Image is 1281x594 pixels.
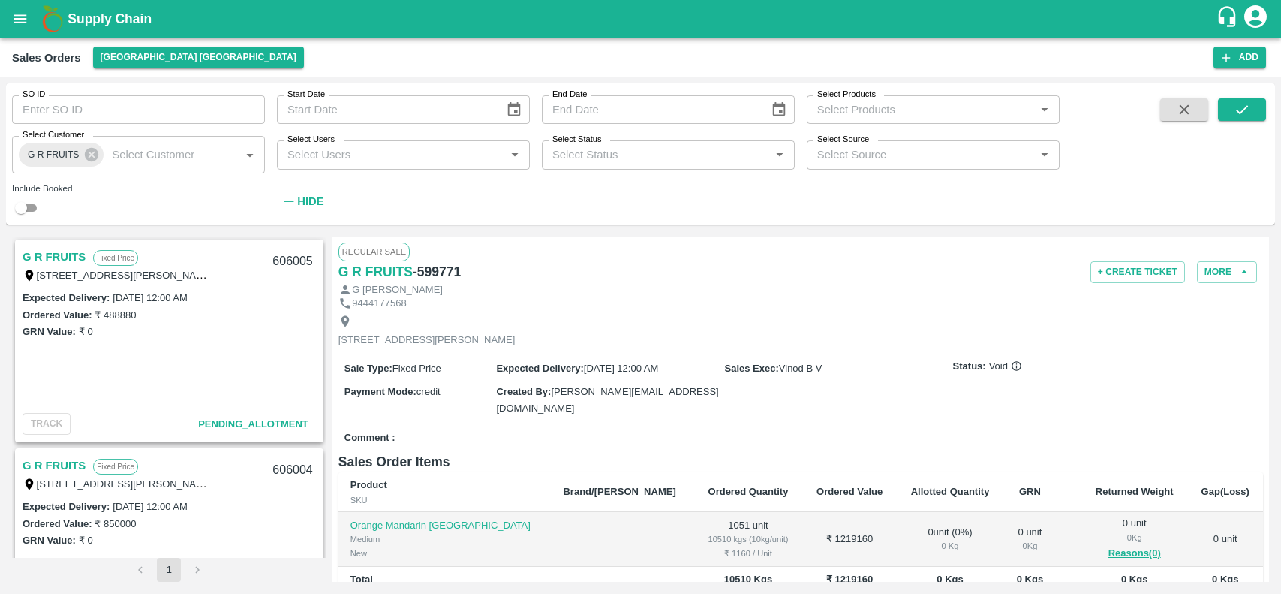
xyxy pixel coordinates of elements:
label: GRN Value: [23,535,76,546]
b: Total [350,574,373,585]
label: [DATE] 12:00 AM [113,501,187,512]
label: SO ID [23,89,45,101]
p: Orange Mandarin [GEOGRAPHIC_DATA] [350,519,540,533]
b: 0 Kgs [1121,574,1147,585]
button: Choose date [765,95,793,124]
div: 0 Kg [1015,539,1044,553]
input: Select Users [281,145,501,164]
b: Ordered Quantity [708,486,789,497]
div: 0 Kg [1093,531,1176,544]
label: ₹ 0 [79,326,93,337]
span: G R FRUITS [19,147,88,163]
img: logo [38,4,68,34]
p: Fixed Price [93,250,138,266]
label: Select Products [817,89,876,101]
label: Comment : [344,431,395,445]
b: Returned Weight [1096,486,1174,497]
p: Fixed Price [93,459,138,475]
b: 0 Kgs [1212,574,1238,585]
input: Select Source [811,145,1030,164]
div: 0 unit ( 0 %) [909,526,992,553]
label: ₹ 488880 [95,309,136,321]
label: ₹ 0 [79,535,93,546]
a: G R FRUITS [23,247,86,267]
input: Start Date [277,95,494,124]
div: New [350,547,540,560]
div: account of current user [1242,3,1269,35]
span: credit [416,386,441,397]
button: + Create Ticket [1090,261,1185,283]
h6: Sales Order Items [338,451,1263,472]
div: Include Booked [12,182,265,195]
span: Regular Sale [338,243,410,261]
label: [DATE] 12:00 AM [113,292,187,303]
label: Expected Delivery : [23,292,110,303]
button: More [1197,261,1257,283]
label: Select Status [552,134,602,146]
span: Vinod B V [779,363,822,374]
b: Product [350,479,387,490]
b: 0 Kgs [1017,574,1043,585]
label: Select Customer [23,129,84,141]
div: 606005 [263,244,321,279]
label: Start Date [287,89,325,101]
label: Sale Type : [344,363,392,374]
a: G R FRUITS [338,261,413,282]
div: SKU [350,493,540,507]
span: Pending_Allotment [198,418,308,430]
label: Sales Exec : [725,363,779,374]
td: ₹ 1219160 [802,512,896,567]
label: Status: [953,360,986,374]
b: ₹ 1219160 [826,574,873,585]
div: G R FRUITS [19,143,104,167]
h6: - 599771 [413,261,461,282]
div: 0 unit [1093,517,1176,562]
td: 1051 unit [694,512,803,567]
label: Payment Mode : [344,386,416,397]
div: 0 Kg [909,539,992,553]
p: 9444177568 [352,297,406,311]
b: GRN [1019,486,1041,497]
b: Gap(Loss) [1201,486,1249,497]
label: Select Users [287,134,335,146]
label: [STREET_ADDRESS][PERSON_NAME] [37,269,214,281]
div: 606004 [263,453,321,488]
span: Void [989,360,1022,374]
div: ₹ 1160 / Unit [706,547,791,560]
b: Allotted Quantity [911,486,990,497]
label: Expected Delivery : [23,501,110,512]
label: Select Source [817,134,869,146]
label: Created By : [496,386,551,397]
label: ₹ 850000 [95,518,136,529]
span: Fixed Price [392,363,441,374]
input: Select Products [811,100,1030,119]
strong: Hide [297,195,323,207]
label: GRN Value: [23,326,76,337]
button: open drawer [3,2,38,36]
button: page 1 [157,558,181,582]
a: G R FRUITS [23,456,86,475]
input: Enter SO ID [12,95,265,124]
input: End Date [542,95,759,124]
label: Ordered Value: [23,309,92,321]
button: Choose date [500,95,528,124]
div: Medium [350,532,540,546]
label: [STREET_ADDRESS][PERSON_NAME] [37,478,214,490]
b: 10510 Kgs [724,574,772,585]
div: 10510 kgs (10kg/unit) [706,532,791,546]
td: 0 unit [1188,512,1264,567]
nav: pagination navigation [126,558,212,582]
b: 0 Kgs [937,574,963,585]
div: Sales Orders [12,48,81,68]
label: Expected Delivery : [496,363,583,374]
button: Open [505,145,525,164]
label: Ordered Value: [23,518,92,529]
b: Ordered Value [816,486,883,497]
button: Select DC [93,47,304,68]
div: 0 unit [1015,526,1044,553]
input: Select Status [546,145,765,164]
div: customer-support [1216,5,1242,32]
p: G [PERSON_NAME] [352,283,443,297]
a: Supply Chain [68,8,1216,29]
